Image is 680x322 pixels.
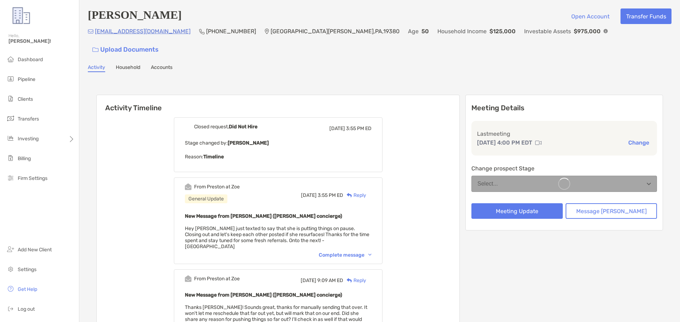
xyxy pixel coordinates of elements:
[471,104,657,112] p: Meeting Details
[185,226,369,250] span: Hey [PERSON_NAME] just texted to say that she is putting things on pause. Closing out and let's k...
[6,285,15,293] img: get-help icon
[524,27,571,36] p: Investable Assets
[18,76,35,82] span: Pipeline
[477,138,532,147] p: [DATE] 4:00 PM EDT
[437,27,487,36] p: Household Income
[88,29,93,34] img: Email Icon
[6,304,15,313] img: logout icon
[6,134,15,142] img: investing icon
[6,114,15,123] img: transfers icon
[6,174,15,182] img: firm-settings icon
[18,57,43,63] span: Dashboard
[88,42,163,57] a: Upload Documents
[347,193,352,198] img: Reply icon
[18,96,33,102] span: Clients
[199,29,205,34] img: Phone Icon
[471,164,657,173] p: Change prospect Stage
[185,152,372,161] p: Reason:
[194,276,240,282] div: From Preston at Zoe
[18,306,35,312] span: Log out
[626,139,651,146] button: Change
[477,129,651,138] p: Last meeting
[535,140,542,146] img: communication type
[6,245,15,253] img: add_new_client icon
[6,154,15,162] img: billing icon
[185,275,192,282] img: Event icon
[301,277,316,283] span: [DATE]
[185,183,192,190] img: Event icon
[566,203,657,219] button: Message [PERSON_NAME]
[6,75,15,83] img: pipeline icon
[194,124,257,130] div: Closed request,
[97,95,459,112] h6: Activity Timeline
[8,38,75,44] span: [PERSON_NAME]!
[346,125,372,131] span: 3:55 PM ED
[8,3,34,28] img: Zoe Logo
[343,192,366,199] div: Reply
[18,175,47,181] span: Firm Settings
[471,203,563,219] button: Meeting Update
[603,29,608,33] img: Info Icon
[566,8,615,24] button: Open Account
[18,286,37,292] span: Get Help
[18,116,39,122] span: Transfers
[92,47,98,52] img: button icon
[185,292,342,298] b: New Message from [PERSON_NAME] ([PERSON_NAME] concierge)
[318,192,343,198] span: 3:55 PM ED
[489,27,516,36] p: $125,000
[116,64,140,72] a: Household
[271,27,399,36] p: [GEOGRAPHIC_DATA][PERSON_NAME] , PA , 19380
[343,277,366,284] div: Reply
[317,277,343,283] span: 9:09 AM ED
[319,252,372,258] div: Complete message
[421,27,429,36] p: 50
[6,55,15,63] img: dashboard icon
[347,278,352,283] img: Reply icon
[206,27,256,36] p: [PHONE_NUMBER]
[18,156,31,162] span: Billing
[368,254,372,256] img: Chevron icon
[18,247,52,253] span: Add New Client
[6,265,15,273] img: settings icon
[185,123,192,130] img: Event icon
[265,29,269,34] img: Location Icon
[88,8,182,24] h4: [PERSON_NAME]
[620,8,671,24] button: Transfer Funds
[6,94,15,103] img: clients icon
[408,27,419,36] p: Age
[95,27,191,36] p: [EMAIL_ADDRESS][DOMAIN_NAME]
[18,136,39,142] span: Investing
[329,125,345,131] span: [DATE]
[185,139,372,147] p: Stage changed by:
[151,64,172,72] a: Accounts
[185,213,342,219] b: New Message from [PERSON_NAME] ([PERSON_NAME] concierge)
[194,184,240,190] div: From Preston at Zoe
[228,140,269,146] b: [PERSON_NAME]
[185,194,227,203] div: General Update
[229,124,257,130] b: Did Not Hire
[574,27,601,36] p: $975,000
[88,64,105,72] a: Activity
[18,267,36,273] span: Settings
[301,192,317,198] span: [DATE]
[203,154,224,160] b: Timeline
